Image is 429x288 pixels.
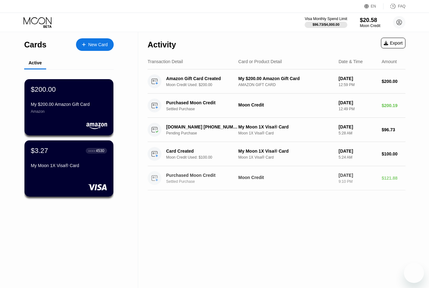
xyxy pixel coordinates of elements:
[166,131,243,135] div: Pending Purchase
[24,40,46,49] div: Cards
[384,41,403,46] div: Export
[339,173,377,178] div: [DATE]
[383,3,405,9] div: FAQ
[404,263,424,283] iframe: Button to launch messaging window, conversation in progress
[238,149,334,154] div: My Moon 1X Visa® Card
[148,94,405,118] div: Purchased Moon CreditSettled PurchaseMoon Credit[DATE]12:49 PM$200.19
[339,59,363,64] div: Date & Time
[148,59,183,64] div: Transaction Detail
[339,131,377,135] div: 5:28 AM
[238,83,334,87] div: AMAZON GIFT CARD
[24,79,113,135] div: $200.00My $200.00 Amazon Gift CardAmazon
[371,4,376,8] div: EN
[339,100,377,105] div: [DATE]
[166,149,238,154] div: Card Created
[238,175,334,180] div: Moon Credit
[339,155,377,160] div: 5:24 AM
[364,3,383,9] div: EN
[76,38,114,51] div: New Card
[166,83,243,87] div: Moon Credit Used: $200.00
[238,124,334,129] div: My Moon 1X Visa® Card
[96,149,104,153] div: 4530
[382,103,405,108] div: $200.19
[148,40,176,49] div: Activity
[148,69,405,94] div: Amazon Gift Card CreatedMoon Credit Used: $200.00My $200.00 Amazon Gift CardAMAZON GIFT CARD[DATE...
[238,102,334,107] div: Moon Credit
[382,59,397,64] div: Amount
[360,17,380,24] div: $20.58
[238,59,282,64] div: Card or Product Detail
[24,140,113,197] div: $3.27● ● ● ●4530My Moon 1X Visa® Card
[339,76,377,81] div: [DATE]
[398,4,405,8] div: FAQ
[29,60,42,65] div: Active
[382,79,405,84] div: $200.00
[305,17,347,28] div: Visa Monthly Spend Limit$96.73/$4,000.00
[166,179,243,184] div: Settled Purchase
[312,23,339,26] div: $96.73 / $4,000.00
[31,102,107,107] div: My $200.00 Amazon Gift Card
[166,124,238,129] div: [DOMAIN_NAME] [PHONE_NUMBER] US
[148,166,405,190] div: Purchased Moon CreditSettled PurchaseMoon Credit[DATE]9:10 PM$121.88
[166,76,238,81] div: Amazon Gift Card Created
[166,100,238,105] div: Purchased Moon Credit
[382,176,405,181] div: $121.88
[339,124,377,129] div: [DATE]
[148,142,405,166] div: Card CreatedMoon Credit Used: $100.00My Moon 1X Visa® CardMoon 1X Visa® Card[DATE]5:24 AM$100.00
[339,83,377,87] div: 12:59 PM
[238,131,334,135] div: Moon 1X Visa® Card
[88,42,108,47] div: New Card
[166,107,243,111] div: Settled Purchase
[305,17,347,21] div: Visa Monthly Spend Limit
[166,155,243,160] div: Moon Credit Used: $100.00
[360,17,380,28] div: $20.58Moon Credit
[31,163,107,168] div: My Moon 1X Visa® Card
[31,85,56,94] div: $200.00
[339,107,377,111] div: 12:49 PM
[89,150,95,152] div: ● ● ● ●
[339,149,377,154] div: [DATE]
[238,155,334,160] div: Moon 1X Visa® Card
[382,151,405,156] div: $100.00
[31,147,48,155] div: $3.27
[238,76,334,81] div: My $200.00 Amazon Gift Card
[360,24,380,28] div: Moon Credit
[148,118,405,142] div: [DOMAIN_NAME] [PHONE_NUMBER] USPending PurchaseMy Moon 1X Visa® CardMoon 1X Visa® Card[DATE]5:28 ...
[381,38,405,48] div: Export
[166,173,238,178] div: Purchased Moon Credit
[339,179,377,184] div: 9:10 PM
[31,109,107,114] div: Amazon
[382,127,405,132] div: $96.73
